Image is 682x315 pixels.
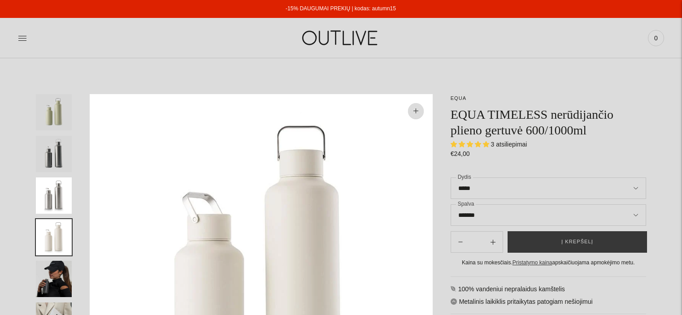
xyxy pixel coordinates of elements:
span: 0 [650,32,662,44]
a: 0 [648,28,664,48]
button: Translation missing: en.general.accessibility.image_thumbail [36,261,72,297]
a: EQUA [451,95,467,101]
span: Į krepšelį [561,237,593,246]
h1: EQUA TIMELESS nerūdijančio plieno gertuvė 600/1000ml [451,107,646,138]
span: €24,00 [451,150,470,157]
span: 3 atsiliepimai [491,141,527,148]
button: Translation missing: en.general.accessibility.image_thumbail [36,177,72,214]
input: Product quantity [470,236,483,249]
button: Į krepšelį [508,231,647,253]
button: Translation missing: en.general.accessibility.image_thumbail [36,219,72,255]
button: Translation missing: en.general.accessibility.image_thumbail [36,94,72,130]
a: Pristatymo kaina [513,259,552,266]
div: Kaina su mokesčiais. apskaičiuojama apmokėjimo metu. [451,258,646,268]
button: Translation missing: en.general.accessibility.image_thumbail [36,136,72,172]
a: -15% DAUGUMAI PREKIŲ | kodas: autumn15 [286,5,396,12]
button: Subtract product quantity [483,231,503,253]
button: Add product quantity [451,231,470,253]
span: 5.00 stars [451,141,491,148]
img: OUTLIVE [285,22,397,53]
